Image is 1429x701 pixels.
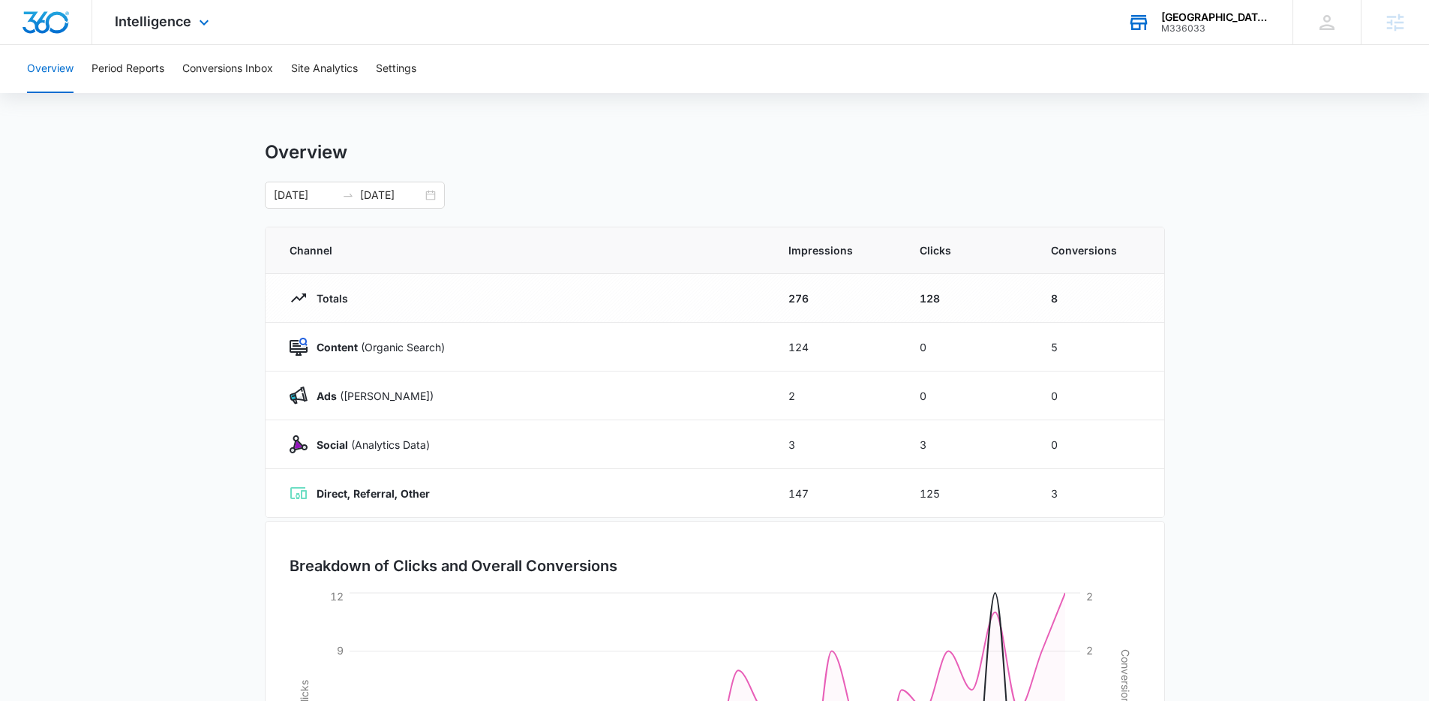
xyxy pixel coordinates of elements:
strong: Direct, Referral, Other [317,487,430,500]
img: Content [290,338,308,356]
div: account id [1161,23,1271,34]
strong: Social [317,438,348,451]
button: Overview [27,45,74,93]
span: Clicks [920,242,1015,258]
p: Totals [308,290,348,306]
h1: Overview [265,141,347,164]
strong: Ads [317,390,337,402]
td: 8 [1033,274,1164,323]
img: Ads [290,387,308,405]
td: 2 [770,372,902,420]
td: 3 [902,420,1033,469]
td: 0 [902,323,1033,372]
tspan: 2 [1086,644,1093,657]
span: to [342,189,354,201]
button: Period Reports [92,45,164,93]
td: 0 [1033,372,1164,420]
div: account name [1161,11,1271,23]
td: 128 [902,274,1033,323]
td: 0 [1033,420,1164,469]
span: Impressions [788,242,884,258]
span: swap-right [342,189,354,201]
strong: Content [317,341,358,354]
td: 0 [902,372,1033,420]
img: Social [290,435,308,453]
td: 3 [1033,469,1164,518]
tspan: 9 [337,644,344,657]
p: (Organic Search) [308,339,445,355]
span: Channel [290,242,752,258]
input: Start date [274,187,336,203]
p: ([PERSON_NAME]) [308,388,434,404]
td: 3 [770,420,902,469]
tspan: 2 [1086,590,1093,603]
p: (Analytics Data) [308,437,430,453]
td: 147 [770,469,902,518]
td: 276 [770,274,902,323]
tspan: 12 [330,590,344,603]
span: Conversions [1051,242,1140,258]
button: Conversions Inbox [182,45,273,93]
button: Site Analytics [291,45,358,93]
button: Settings [376,45,416,93]
input: End date [360,187,422,203]
td: 125 [902,469,1033,518]
td: 5 [1033,323,1164,372]
td: 124 [770,323,902,372]
h3: Breakdown of Clicks and Overall Conversions [290,555,617,577]
span: Intelligence [115,14,191,29]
